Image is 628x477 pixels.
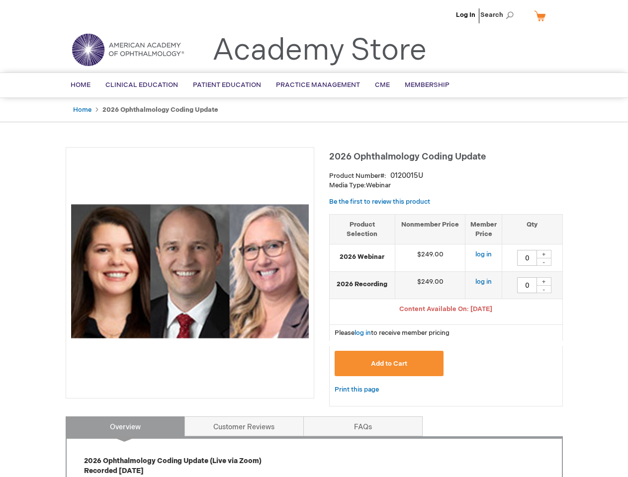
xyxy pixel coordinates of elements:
[105,81,178,89] span: Clinical Education
[329,172,386,180] strong: Product Number
[355,329,371,337] a: log in
[465,214,502,244] th: Member Price
[456,11,475,19] a: Log In
[537,285,551,293] div: -
[475,278,492,286] a: log in
[184,416,304,436] a: Customer Reviews
[102,106,218,114] strong: 2026 Ophthalmology Coding Update
[276,81,360,89] span: Practice Management
[395,244,465,272] td: $249.00
[329,181,366,189] strong: Media Type:
[329,152,486,162] span: 2026 Ophthalmology Coding Update
[480,5,518,25] span: Search
[71,153,309,390] img: 2026 Ophthalmology Coding Update
[395,214,465,244] th: Nonmember Price
[517,277,537,293] input: Qty
[335,384,379,396] a: Print this page
[330,214,395,244] th: Product Selection
[193,81,261,89] span: Patient Education
[303,416,423,436] a: FAQs
[73,106,91,114] a: Home
[537,258,551,266] div: -
[502,214,562,244] th: Qty
[395,272,465,299] td: $249.00
[405,81,449,89] span: Membership
[517,250,537,266] input: Qty
[329,198,430,206] a: Be the first to review this product
[375,81,390,89] span: CME
[329,181,563,190] p: Webinar
[537,250,551,258] div: +
[371,360,407,368] span: Add to Cart
[335,329,449,337] span: Please to receive member pricing
[212,33,427,69] a: Academy Store
[475,250,492,258] a: log in
[66,416,185,436] a: Overview
[335,280,390,289] strong: 2026 Recording
[335,351,444,376] button: Add to Cart
[71,81,90,89] span: Home
[537,277,551,286] div: +
[399,305,492,313] span: Content Available On: [DATE]
[390,171,423,181] div: 0120015U
[335,252,390,262] strong: 2026 Webinar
